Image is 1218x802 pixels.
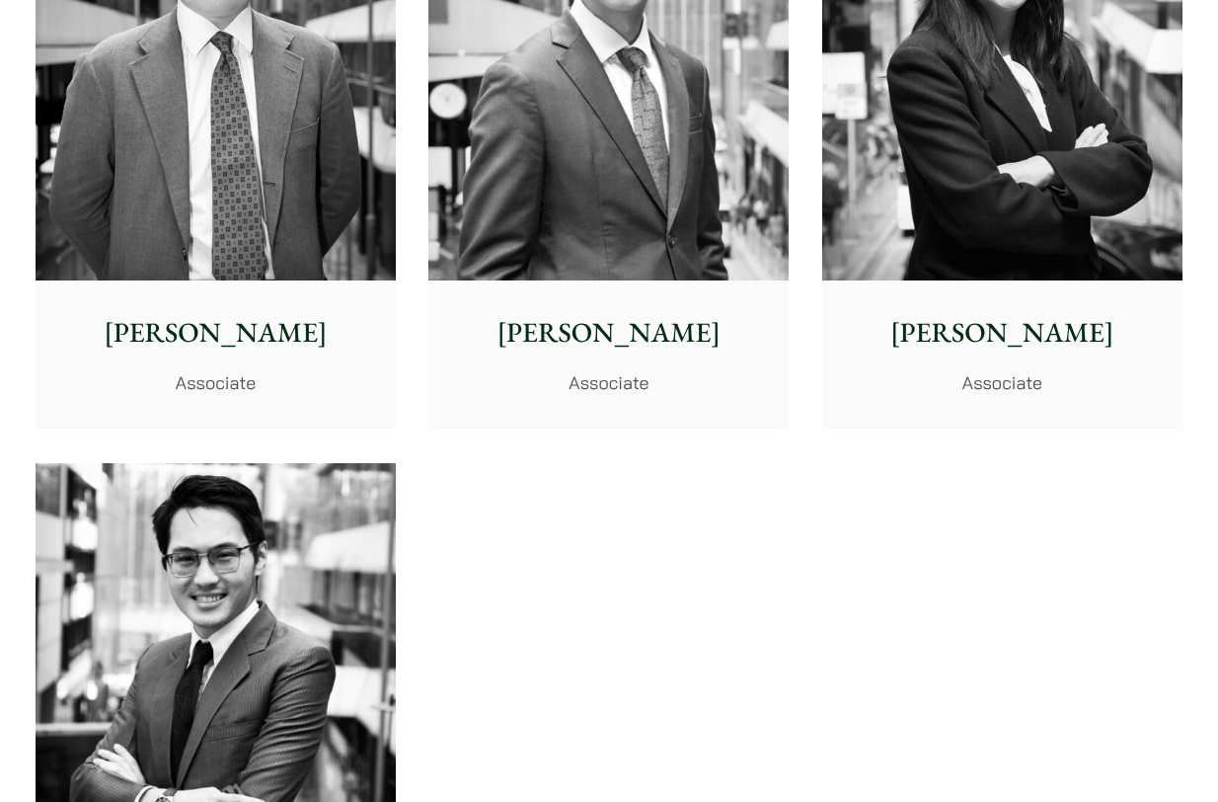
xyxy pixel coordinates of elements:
p: [PERSON_NAME] [51,312,380,354]
p: [PERSON_NAME] [444,312,773,354]
p: Associate [838,369,1167,396]
p: Associate [444,369,773,396]
p: [PERSON_NAME] [838,312,1167,354]
p: Associate [51,369,380,396]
